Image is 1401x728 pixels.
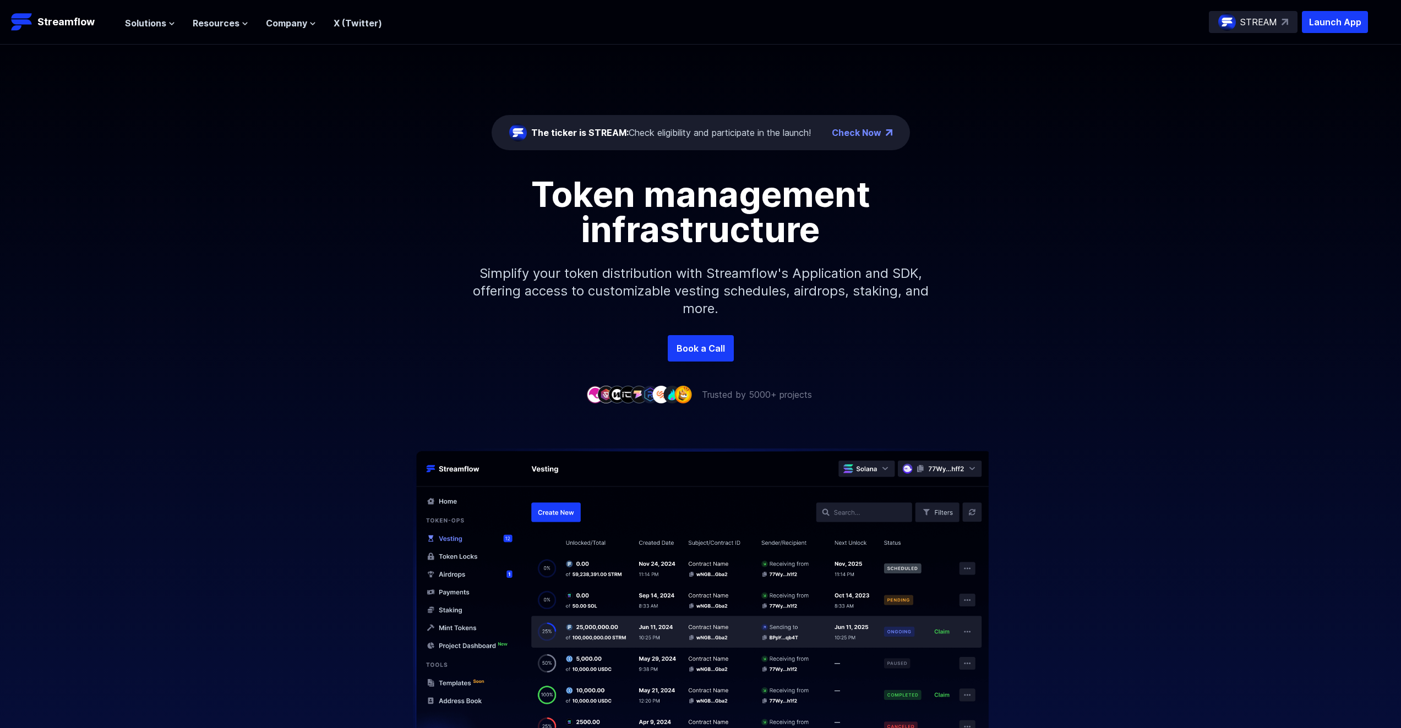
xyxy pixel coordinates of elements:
p: Streamflow [37,14,95,30]
a: STREAM [1209,11,1298,33]
img: company-1 [586,386,604,403]
button: Resources [193,17,248,30]
img: streamflow-logo-circle.png [1218,13,1236,31]
p: Simplify your token distribution with Streamflow's Application and SDK, offering access to custom... [464,247,937,335]
span: The ticker is STREAM: [531,127,629,138]
a: X (Twitter) [334,18,382,29]
img: top-right-arrow.svg [1282,19,1288,25]
a: Streamflow [11,11,114,33]
img: Streamflow Logo [11,11,33,33]
button: Launch App [1302,11,1368,33]
span: Solutions [125,17,166,30]
img: company-5 [630,386,648,403]
img: company-7 [652,386,670,403]
img: streamflow-logo-circle.png [509,124,527,141]
div: Check eligibility and participate in the launch! [531,126,811,139]
img: company-3 [608,386,626,403]
h1: Token management infrastructure [453,177,948,247]
span: Resources [193,17,239,30]
img: company-2 [597,386,615,403]
button: Company [266,17,316,30]
button: Solutions [125,17,175,30]
img: company-4 [619,386,637,403]
a: Book a Call [668,335,734,362]
img: company-8 [663,386,681,403]
img: top-right-arrow.png [886,129,892,136]
p: Trusted by 5000+ projects [702,388,812,401]
a: Check Now [832,126,881,139]
p: STREAM [1240,15,1277,29]
span: Company [266,17,307,30]
img: company-9 [674,386,692,403]
img: company-6 [641,386,659,403]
